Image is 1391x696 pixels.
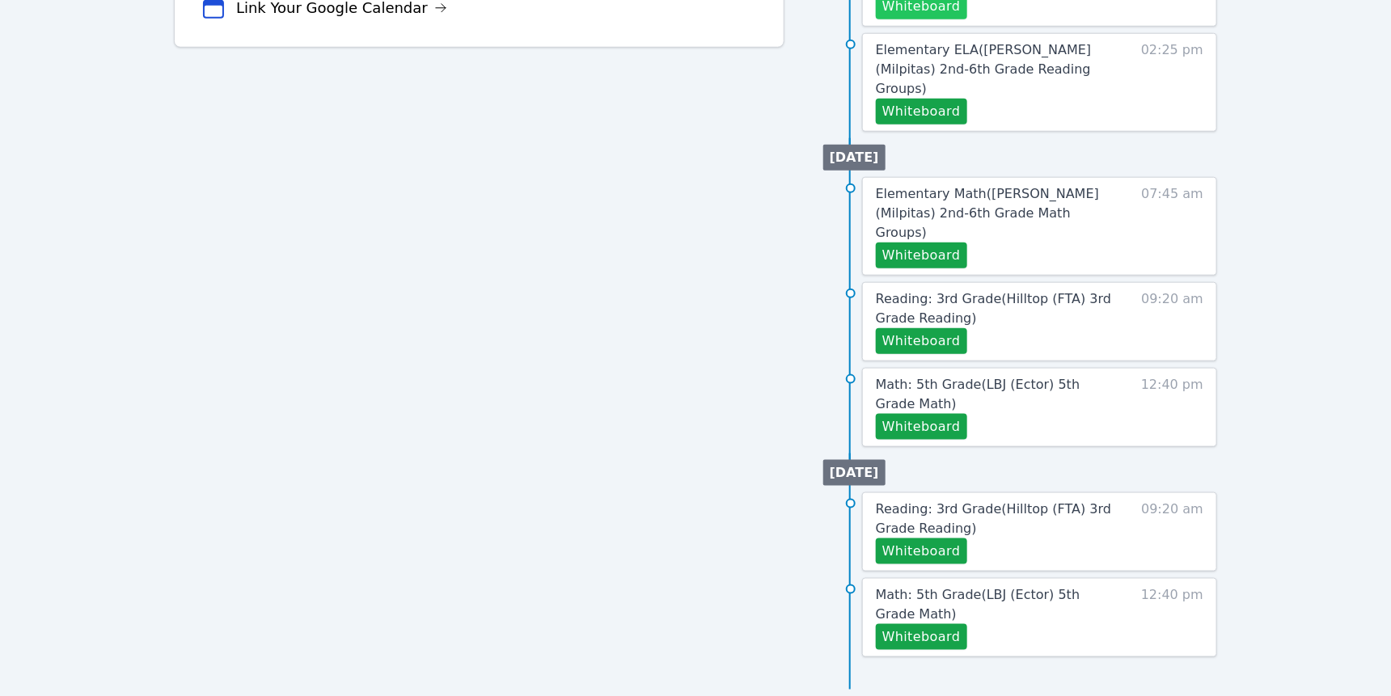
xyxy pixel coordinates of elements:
[823,145,886,171] li: [DATE]
[876,42,1092,96] span: Elementary ELA ( [PERSON_NAME] (Milpitas) 2nd-6th Grade Reading Groups )
[876,501,1111,536] span: Reading: 3rd Grade ( Hilltop (FTA) 3rd Grade Reading )
[1141,184,1203,268] span: 07:45 am
[876,40,1122,99] a: Elementary ELA([PERSON_NAME] (Milpitas) 2nd-6th Grade Reading Groups)
[876,414,967,440] button: Whiteboard
[876,243,967,268] button: Whiteboard
[876,624,967,650] button: Whiteboard
[876,99,967,124] button: Whiteboard
[823,460,886,486] li: [DATE]
[1141,500,1203,564] span: 09:20 am
[876,186,1099,240] span: Elementary Math ( [PERSON_NAME] (Milpitas) 2nd-6th Grade Math Groups )
[876,500,1122,538] a: Reading: 3rd Grade(Hilltop (FTA) 3rd Grade Reading)
[876,184,1122,243] a: Elementary Math([PERSON_NAME] (Milpitas) 2nd-6th Grade Math Groups)
[876,375,1122,414] a: Math: 5th Grade(LBJ (Ector) 5th Grade Math)
[876,377,1080,411] span: Math: 5th Grade ( LBJ (Ector) 5th Grade Math )
[876,587,1080,622] span: Math: 5th Grade ( LBJ (Ector) 5th Grade Math )
[1141,375,1203,440] span: 12:40 pm
[876,585,1122,624] a: Math: 5th Grade(LBJ (Ector) 5th Grade Math)
[876,291,1111,326] span: Reading: 3rd Grade ( Hilltop (FTA) 3rd Grade Reading )
[876,538,967,564] button: Whiteboard
[876,328,967,354] button: Whiteboard
[1141,585,1203,650] span: 12:40 pm
[876,289,1122,328] a: Reading: 3rd Grade(Hilltop (FTA) 3rd Grade Reading)
[1141,289,1203,354] span: 09:20 am
[1141,40,1203,124] span: 02:25 pm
